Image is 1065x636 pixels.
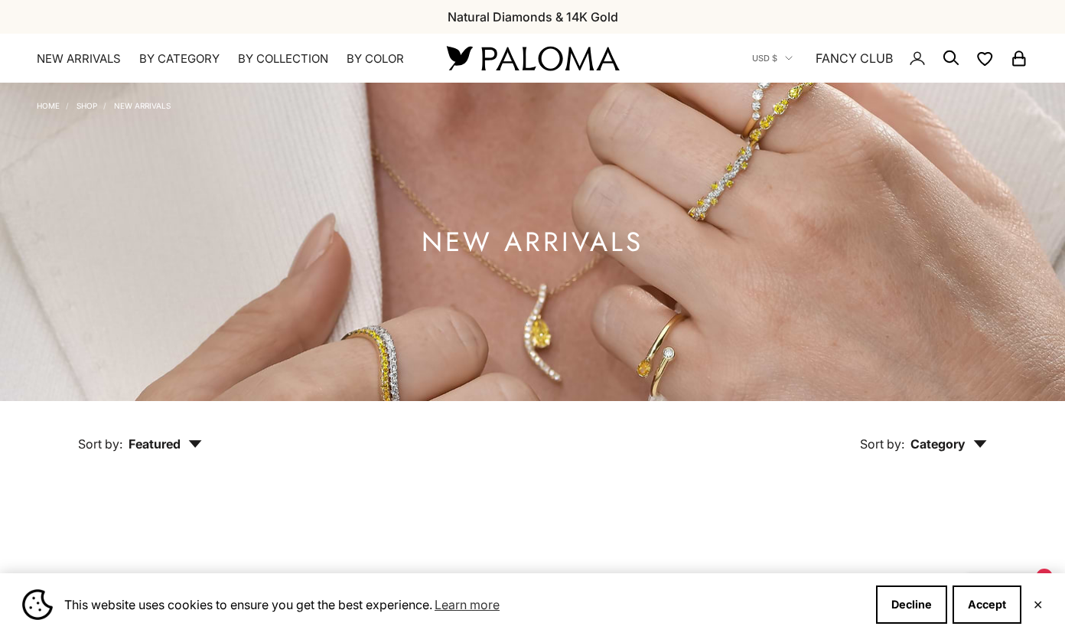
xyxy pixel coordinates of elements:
a: Home [37,101,60,110]
button: Close [1033,600,1043,609]
button: Sort by: Featured [43,401,237,465]
button: Sort by: Category [825,401,1022,465]
p: Natural Diamonds & 14K Gold [448,7,618,27]
nav: Primary navigation [37,51,410,67]
span: Category [910,436,987,452]
a: FANCY CLUB [816,48,893,68]
span: USD $ [752,51,777,65]
span: This website uses cookies to ensure you get the best experience. [64,593,864,616]
span: Sort by: [78,436,122,452]
a: Learn more [432,593,502,616]
nav: Breadcrumb [37,98,171,110]
nav: Secondary navigation [752,34,1028,83]
span: Featured [129,436,202,452]
button: Decline [876,585,947,624]
a: NEW ARRIVALS [37,51,121,67]
img: Cookie banner [22,589,53,620]
summary: By Color [347,51,404,67]
h1: NEW ARRIVALS [422,233,643,252]
a: Shop [77,101,97,110]
summary: By Collection [238,51,328,67]
button: Accept [953,585,1021,624]
a: NEW ARRIVALS [114,101,171,110]
span: Sort by: [860,436,904,452]
summary: By Category [139,51,220,67]
button: USD $ [752,51,793,65]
